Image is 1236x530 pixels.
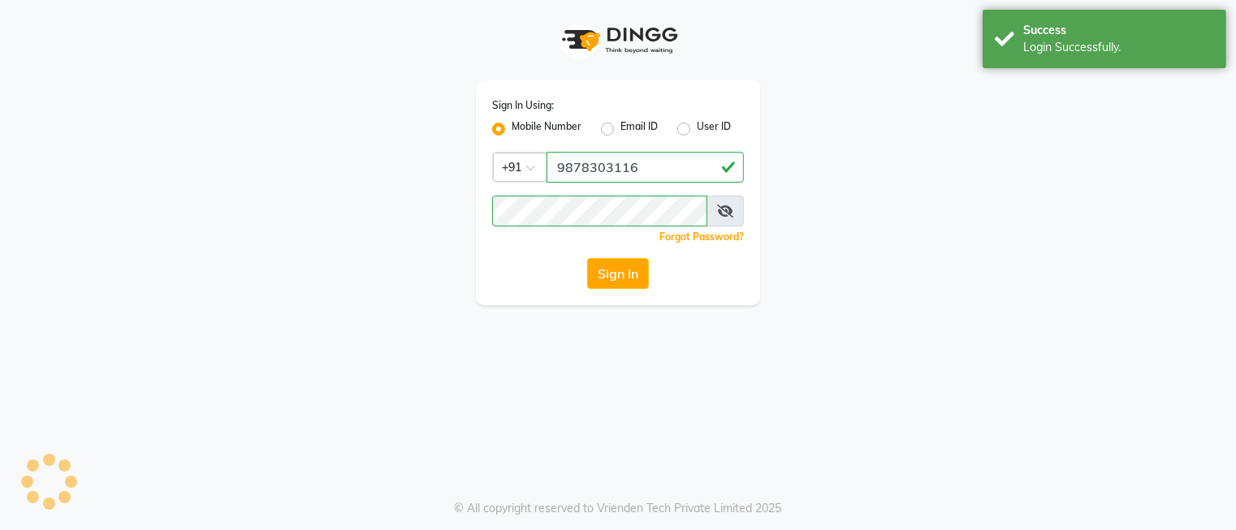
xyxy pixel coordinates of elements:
input: Username [547,152,744,183]
div: Success [1023,22,1214,39]
input: Username [492,196,707,226]
label: Mobile Number [512,119,581,139]
label: Sign In Using: [492,98,554,113]
button: Sign In [587,258,649,289]
label: Email ID [620,119,658,139]
img: logo1.svg [553,16,683,64]
label: User ID [697,119,731,139]
a: Forgot Password? [659,231,744,243]
div: Login Successfully. [1023,39,1214,56]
